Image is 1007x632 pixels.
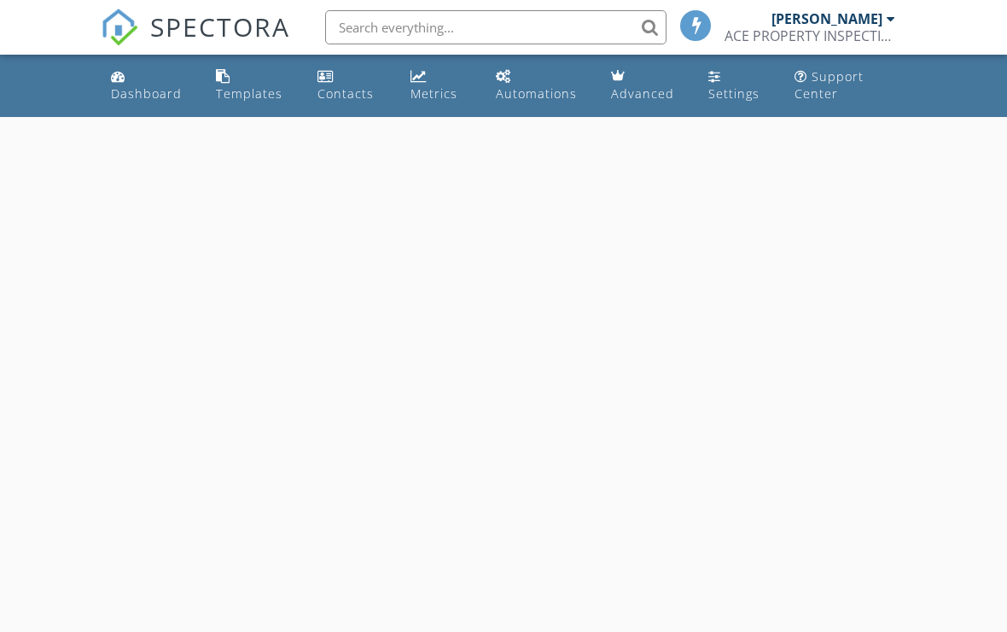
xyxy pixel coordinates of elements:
[604,61,688,110] a: Advanced
[104,61,195,110] a: Dashboard
[795,68,864,102] div: Support Center
[111,85,182,102] div: Dashboard
[209,61,297,110] a: Templates
[150,9,290,44] span: SPECTORA
[701,61,774,110] a: Settings
[771,10,882,27] div: [PERSON_NAME]
[611,85,674,102] div: Advanced
[216,85,282,102] div: Templates
[489,61,590,110] a: Automations (Basic)
[317,85,374,102] div: Contacts
[725,27,895,44] div: ACE PROPERTY INSPECTIONS
[325,10,666,44] input: Search everything...
[101,23,290,59] a: SPECTORA
[311,61,391,110] a: Contacts
[788,61,903,110] a: Support Center
[410,85,457,102] div: Metrics
[708,85,760,102] div: Settings
[404,61,475,110] a: Metrics
[101,9,138,46] img: The Best Home Inspection Software - Spectora
[496,85,577,102] div: Automations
